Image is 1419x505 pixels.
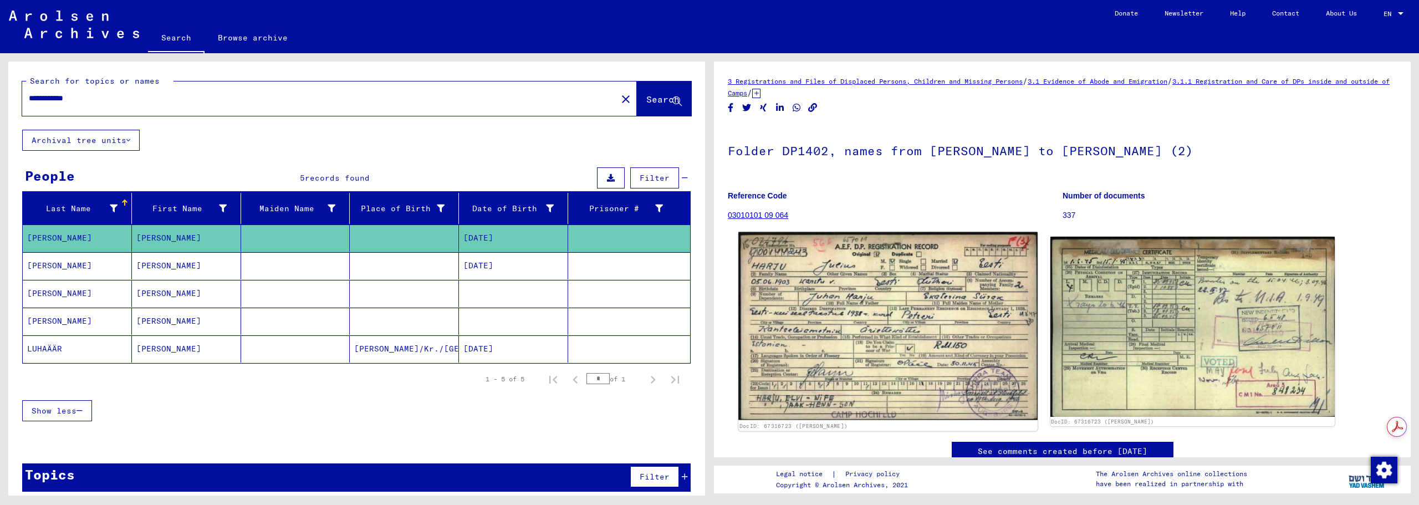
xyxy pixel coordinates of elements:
[774,101,786,115] button: Share on LinkedIn
[459,225,568,252] mat-cell: [DATE]
[564,368,586,390] button: Previous page
[463,200,568,217] div: Date of Birth
[23,280,132,307] mat-cell: [PERSON_NAME]
[486,374,524,384] div: 1 – 5 of 5
[738,232,1037,420] img: 001.jpg
[728,125,1397,174] h1: Folder DP1402, names from [PERSON_NAME] to [PERSON_NAME] (2)
[728,191,787,200] b: Reference Code
[350,335,459,363] mat-cell: [PERSON_NAME]/Kr./[GEOGRAPHIC_DATA]
[630,167,679,188] button: Filter
[1051,419,1154,425] a: DocID: 67316723 ([PERSON_NAME])
[25,166,75,186] div: People
[23,252,132,279] mat-cell: [PERSON_NAME]
[978,446,1147,457] a: See comments created before [DATE]
[791,101,803,115] button: Share on WhatsApp
[1384,10,1396,18] span: EN
[568,193,690,224] mat-header-cell: Prisoner #
[1050,237,1335,417] img: 002.jpg
[132,280,241,307] mat-cell: [PERSON_NAME]
[132,252,241,279] mat-cell: [PERSON_NAME]
[350,193,459,224] mat-header-cell: Place of Birth
[1063,191,1145,200] b: Number of documents
[300,173,305,183] span: 5
[640,173,670,183] span: Filter
[1063,210,1397,221] p: 337
[728,211,788,220] a: 03010101 09 064
[246,200,350,217] div: Maiden Name
[463,203,554,215] div: Date of Birth
[739,423,848,430] a: DocID: 67316723 ([PERSON_NAME])
[459,193,568,224] mat-header-cell: Date of Birth
[640,472,670,482] span: Filter
[354,203,445,215] div: Place of Birth
[27,200,131,217] div: Last Name
[132,308,241,335] mat-cell: [PERSON_NAME]
[542,368,564,390] button: First page
[747,88,752,98] span: /
[1370,456,1397,483] div: Change consent
[776,468,831,480] a: Legal notice
[22,130,140,151] button: Archival tree units
[205,24,301,51] a: Browse archive
[615,88,637,110] button: Clear
[1346,465,1388,493] img: yv_logo.png
[132,225,241,252] mat-cell: [PERSON_NAME]
[573,200,677,217] div: Prisoner #
[22,400,92,421] button: Show less
[1028,77,1167,85] a: 3.1 Evidence of Abode and Emigration
[148,24,205,53] a: Search
[25,465,75,484] div: Topics
[136,203,227,215] div: First Name
[32,406,76,416] span: Show less
[630,466,679,487] button: Filter
[836,468,913,480] a: Privacy policy
[728,77,1023,85] a: 3 Registrations and Files of Displaced Persons, Children and Missing Persons
[573,203,663,215] div: Prisoner #
[1371,457,1397,483] img: Change consent
[1096,469,1247,479] p: The Arolsen Archives online collections
[241,193,350,224] mat-header-cell: Maiden Name
[23,308,132,335] mat-cell: [PERSON_NAME]
[664,368,686,390] button: Last page
[1096,479,1247,489] p: have been realized in partnership with
[586,374,642,384] div: of 1
[619,93,632,106] mat-icon: close
[1167,76,1172,86] span: /
[27,203,118,215] div: Last Name
[807,101,819,115] button: Copy link
[132,193,241,224] mat-header-cell: First Name
[646,94,680,105] span: Search
[305,173,370,183] span: records found
[23,335,132,363] mat-cell: LUHAÄÄR
[776,480,913,490] p: Copyright © Arolsen Archives, 2021
[741,101,753,115] button: Share on Twitter
[23,193,132,224] mat-header-cell: Last Name
[354,200,458,217] div: Place of Birth
[136,200,241,217] div: First Name
[30,76,160,86] mat-label: Search for topics or names
[637,81,691,116] button: Search
[725,101,737,115] button: Share on Facebook
[132,335,241,363] mat-cell: [PERSON_NAME]
[459,335,568,363] mat-cell: [DATE]
[9,11,139,38] img: Arolsen_neg.svg
[459,252,568,279] mat-cell: [DATE]
[758,101,769,115] button: Share on Xing
[246,203,336,215] div: Maiden Name
[642,368,664,390] button: Next page
[23,225,132,252] mat-cell: [PERSON_NAME]
[776,468,913,480] div: |
[1023,76,1028,86] span: /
